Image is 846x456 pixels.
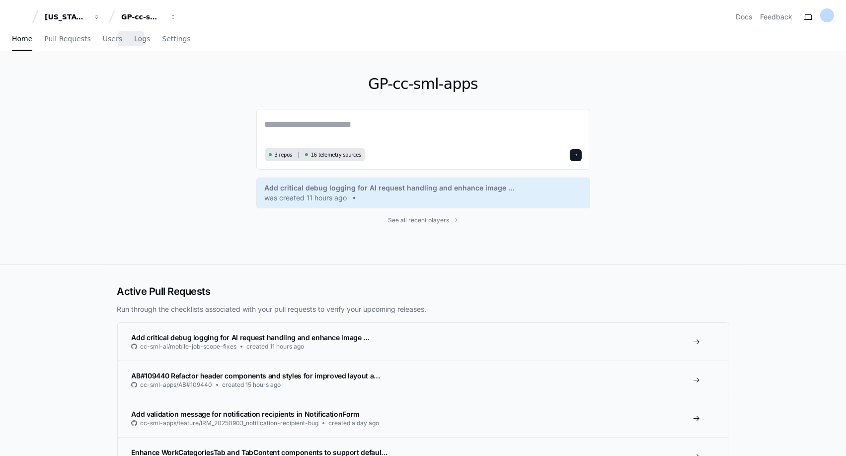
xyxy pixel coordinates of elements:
span: cc-sml-ai/mobile-job-scope-fixes [141,343,237,351]
span: Home [12,36,32,42]
a: See all recent players [256,216,590,224]
span: AB#109440 Refactor header components and styles for improved layout a… [132,371,381,380]
h1: GP-cc-sml-apps [256,75,590,93]
span: 3 repos [275,151,293,159]
span: Add validation message for notification recipients in NotificationForm [132,410,360,418]
div: GP-cc-sml-apps [121,12,164,22]
button: [US_STATE] Pacific [41,8,104,26]
a: AB#109440 Refactor header components and styles for improved layout a…cc-sml-apps/AB#109440create... [118,361,729,399]
span: cc-sml-apps/AB#109440 [141,381,213,389]
span: Add critical debug logging for AI request handling and enhance image … [265,183,515,193]
button: Feedback [760,12,792,22]
span: Users [103,36,122,42]
span: See all recent players [388,216,449,224]
span: created 15 hours ago [223,381,281,389]
span: Logs [134,36,150,42]
span: Add critical debug logging for AI request handling and enhance image … [132,333,370,342]
a: Add critical debug logging for AI request handling and enhance image …was created 11 hours ago [265,183,582,203]
span: Settings [162,36,190,42]
a: Docs [736,12,752,22]
span: Pull Requests [44,36,90,42]
button: GP-cc-sml-apps [117,8,181,26]
p: Run through the checklists associated with your pull requests to verify your upcoming releases. [117,304,729,314]
div: [US_STATE] Pacific [45,12,87,22]
span: created 11 hours ago [247,343,305,351]
span: was created 11 hours ago [265,193,347,203]
span: cc-sml-apps/feature/IRM_20250903_notification-recipient-bug [141,419,319,427]
a: Settings [162,28,190,51]
a: Users [103,28,122,51]
span: created a day ago [329,419,380,427]
h2: Active Pull Requests [117,284,729,298]
a: Pull Requests [44,28,90,51]
span: 16 telemetry sources [311,151,361,159]
a: Add critical debug logging for AI request handling and enhance image …cc-sml-ai/mobile-job-scope-... [118,323,729,361]
a: Add validation message for notification recipients in NotificationFormcc-sml-apps/feature/IRM_202... [118,399,729,437]
a: Logs [134,28,150,51]
a: Home [12,28,32,51]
